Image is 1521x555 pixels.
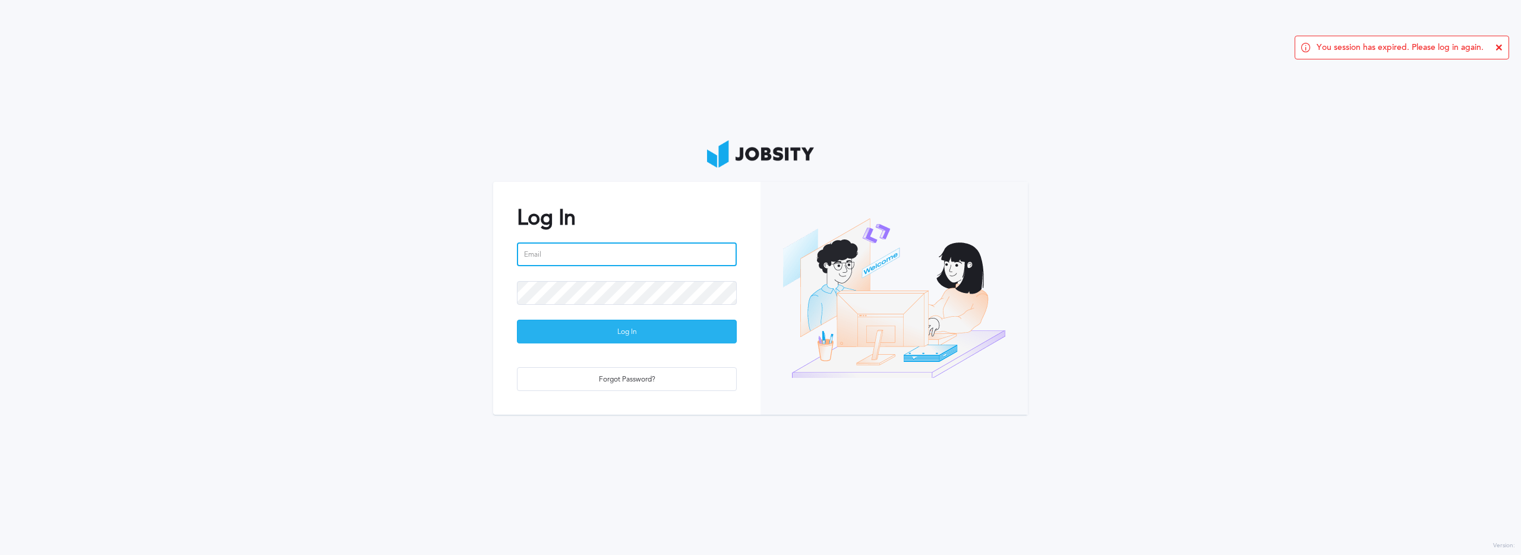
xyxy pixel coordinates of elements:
[517,242,737,266] input: Email
[517,320,737,343] button: Log In
[517,206,737,230] h2: Log In
[517,367,737,391] button: Forgot Password?
[517,368,736,392] div: Forgot Password?
[1317,43,1484,52] span: You session has expired. Please log in again.
[1493,543,1515,550] label: Version:
[517,320,736,344] div: Log In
